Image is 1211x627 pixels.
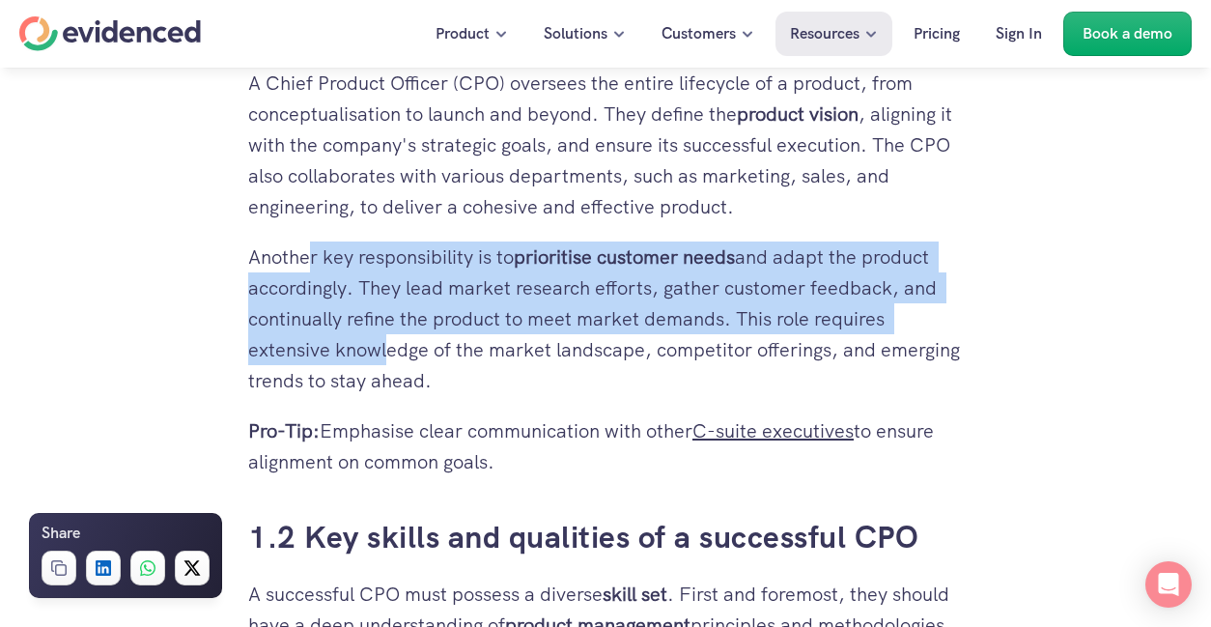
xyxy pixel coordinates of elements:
[1083,21,1172,46] p: Book a demo
[436,21,490,46] p: Product
[248,242,963,396] p: Another key responsibility is to and adapt the product accordingly. They lead market research eff...
[1063,12,1192,56] a: Book a demo
[544,21,607,46] p: Solutions
[790,21,859,46] p: Resources
[981,12,1056,56] a: Sign In
[248,415,963,477] p: Emphasise clear communication with other to ensure alignment on common goals.
[662,21,736,46] p: Customers
[1145,561,1192,608] div: Open Intercom Messenger
[19,16,201,51] a: Home
[603,582,667,607] strong: skill set
[514,244,735,270] strong: prioritise customer needs
[996,21,1042,46] p: Sign In
[692,418,854,443] a: C-suite executives
[248,516,963,559] h3: 1.2 Key skills and qualities of a successful CPO
[248,68,963,222] p: A Chief Product Officer (CPO) oversees the entire lifecycle of a product, from conceptualisation ...
[248,418,320,443] strong: Pro-Tip:
[42,521,80,546] h6: Share
[914,21,960,46] p: Pricing
[899,12,974,56] a: Pricing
